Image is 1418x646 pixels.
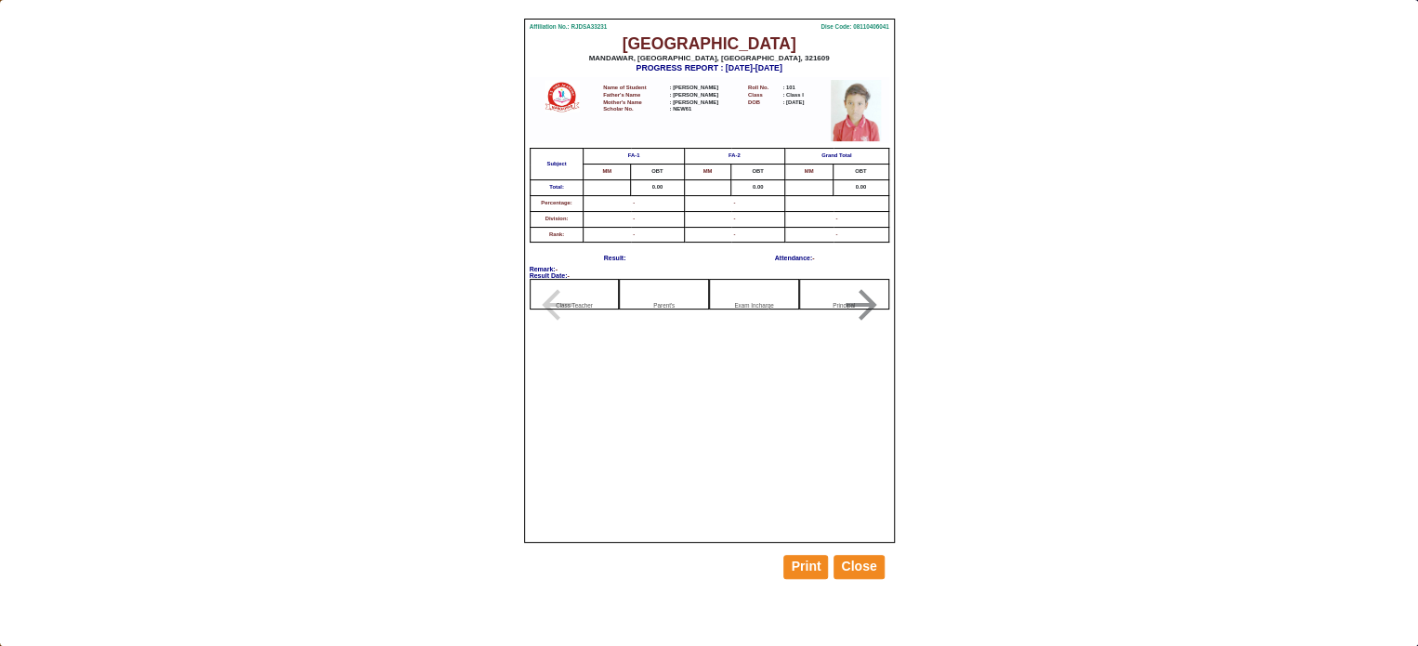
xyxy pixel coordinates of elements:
td: - [584,211,684,227]
th: OBT [731,165,785,180]
td: : NEW61 [668,106,742,113]
td: - [684,227,784,243]
button: Print [783,555,828,579]
td: - [684,211,784,227]
td: : Class I [781,92,816,99]
th: Class [743,92,781,99]
th: MM [784,165,833,180]
td: - [684,195,784,211]
td: Total: [530,180,584,196]
img: 367e9da6-f37c-4a9b-a6e8-ee5b19787e1e [825,80,886,141]
mat-icon: arrow_forward [815,282,908,328]
div: Parent's [619,279,709,310]
td: 0.00 [631,180,685,196]
th: Subject [530,149,584,180]
b: PROGRESS REPORT : [DATE]-[DATE] [636,63,781,73]
td: - [784,211,888,227]
td: Rank: [530,227,584,243]
button: Close [834,555,884,579]
th: Scholar No. [602,106,668,113]
div: Remark: [530,266,889,272]
th: DOB [743,99,781,107]
td: : [PERSON_NAME] [668,92,742,99]
td: : [PERSON_NAME] [668,99,742,107]
img: School Logo [532,80,593,112]
td: : 101 [781,85,816,92]
td: - [784,227,888,243]
span: - [567,272,569,279]
td: : [DATE] [781,99,816,107]
th: FA-2 [684,149,784,165]
div: Attendance: [775,255,815,261]
span: Result: [604,255,626,261]
th: OBT [834,165,889,180]
th: OBT [631,165,685,180]
p: Affiliation No.: RJDSA33231 [530,24,608,30]
th: MM [684,165,731,180]
span: - [556,266,558,272]
th: FA-1 [584,149,684,165]
div: Principal [799,279,889,310]
p: Dise Code: 08110406041 [821,24,888,30]
th: Name of Student [602,85,668,92]
td: Percentage: [530,195,584,211]
td: : [PERSON_NAME] [668,85,742,92]
th: Mother's Name [602,99,668,107]
th: Father's Name [602,92,668,99]
td: 0.00 [834,180,889,196]
span: - [812,255,814,261]
td: Division: [530,211,584,227]
div: Exam Incharge [709,279,799,310]
td: - [584,195,684,211]
h1: [GEOGRAPHIC_DATA] [530,34,889,54]
div: Result Date: [530,272,889,279]
th: Grand Total [784,149,888,165]
td: 0.00 [731,180,785,196]
h6: MANDAWAR, [GEOGRAPHIC_DATA], [GEOGRAPHIC_DATA], 321609 [530,54,889,63]
th: Roll No. [743,85,781,92]
td: - [584,227,684,243]
mat-icon: arrow_back [511,282,604,328]
th: MM [584,165,631,180]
